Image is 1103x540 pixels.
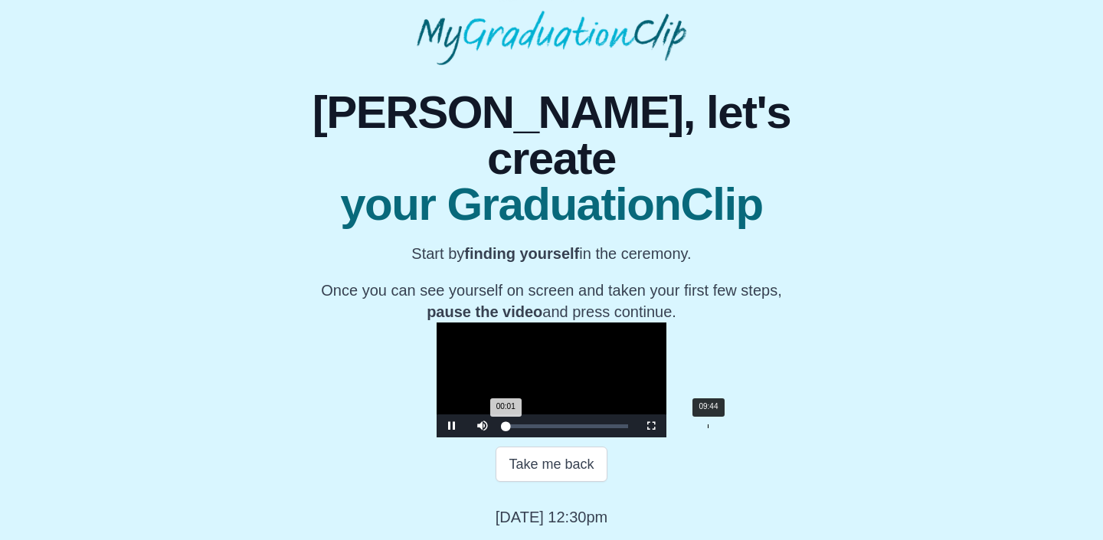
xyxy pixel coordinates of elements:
[467,414,498,437] button: Mute
[276,280,827,322] p: Once you can see yourself on screen and taken your first few steps, and press continue.
[276,90,827,182] span: [PERSON_NAME], let's create
[276,182,827,227] span: your GraduationClip
[427,303,542,320] b: pause the video
[437,414,467,437] button: Pause
[506,424,628,428] div: Progress Bar
[496,506,607,528] p: [DATE] 12:30pm
[276,243,827,264] p: Start by in the ceremony.
[636,414,666,437] button: Fullscreen
[464,245,579,262] b: finding yourself
[496,447,607,482] button: Take me back
[437,322,666,437] div: Video Player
